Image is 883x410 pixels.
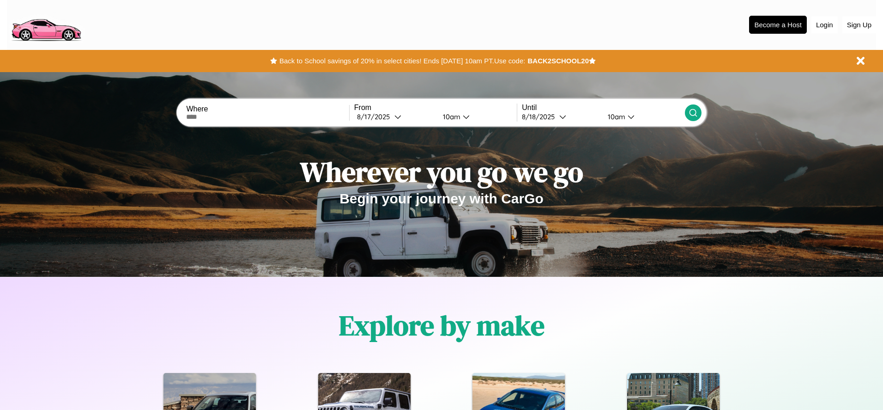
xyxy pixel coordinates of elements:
label: Until [522,104,684,112]
button: Back to School savings of 20% in select cities! Ends [DATE] 10am PT.Use code: [277,55,527,67]
button: Sign Up [842,16,876,33]
div: 10am [438,112,463,121]
div: 8 / 17 / 2025 [357,112,394,121]
img: logo [7,5,85,43]
label: Where [186,105,349,113]
button: 8/17/2025 [354,112,435,122]
label: From [354,104,517,112]
button: 10am [435,112,517,122]
h1: Explore by make [339,306,544,344]
div: 10am [603,112,628,121]
button: 10am [600,112,684,122]
button: Login [811,16,838,33]
b: BACK2SCHOOL20 [527,57,589,65]
div: 8 / 18 / 2025 [522,112,559,121]
button: Become a Host [749,16,807,34]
